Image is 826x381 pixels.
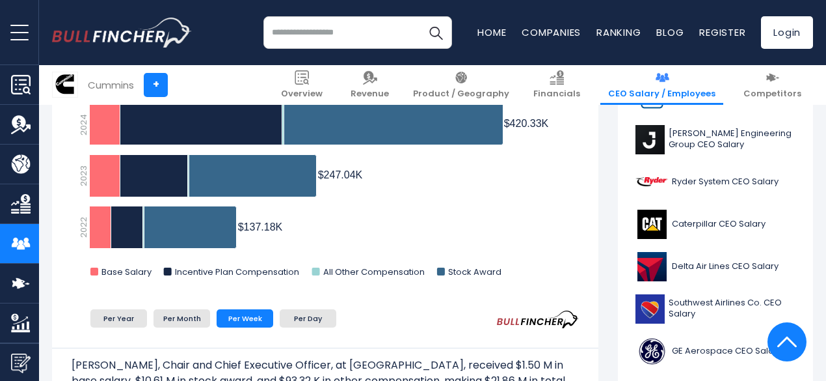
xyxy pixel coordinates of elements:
span: Product / Geography [413,89,509,100]
a: Southwest Airlines Co. CEO Salary [628,291,803,327]
a: Companies [522,25,581,39]
text: 2022 [77,217,90,238]
img: CMI logo [53,72,77,97]
tspan: $420.33K [504,118,549,129]
span: Caterpillar CEO Salary [672,219,766,230]
a: Ryder System CEO Salary [628,164,803,200]
img: R logo [635,167,668,197]
a: Caterpillar CEO Salary [628,206,803,242]
text: 2023 [77,165,90,186]
a: Product / Geography [405,65,517,105]
div: Cummins [88,78,134,92]
a: Financials [526,65,588,105]
span: Competitors [743,89,801,100]
a: CEO Salary / Employees [600,65,723,105]
a: Login [761,16,813,49]
a: Blog [656,25,684,39]
a: Go to homepage [52,18,192,48]
img: LUV logo [635,294,665,324]
span: CEO Salary / Employees [608,89,715,100]
span: Southwest Airlines Co. CEO Salary [669,298,795,320]
a: Revenue [343,65,397,105]
span: Ryder System CEO Salary [672,176,779,188]
svg: J. W. Rumsey, Chair and Chief Executive Officer [72,63,579,291]
span: Revenue [351,89,389,100]
text: Stock Award [448,266,501,278]
span: Delta Air Lines CEO Salary [672,261,779,272]
a: Ranking [596,25,641,39]
tspan: $247.04K [318,169,363,180]
img: GE logo [635,337,668,366]
text: Incentive Plan Compensation [175,266,299,278]
text: All Other Compensation [323,266,425,278]
text: 2024 [77,114,90,135]
li: Per Day [280,309,336,328]
img: bullfincher logo [52,18,192,48]
a: Overview [273,65,330,105]
a: GE Aerospace CEO Salary [628,333,803,369]
img: DAL logo [635,252,668,281]
a: Competitors [736,65,809,105]
span: Overview [281,89,323,100]
li: Per Week [217,309,273,328]
a: [PERSON_NAME] Engineering Group CEO Salary [628,122,803,158]
tspan: $137.18K [238,221,283,233]
a: Delta Air Lines CEO Salary [628,249,803,285]
span: [PERSON_NAME] Engineering Group CEO Salary [669,128,795,150]
img: CAT logo [635,210,668,239]
a: Register [699,25,745,39]
span: Financials [533,89,580,100]
img: J logo [635,125,665,154]
button: Search [420,16,452,49]
a: Home [477,25,506,39]
text: Base Salary [101,266,152,278]
span: GE Aerospace CEO Salary [672,346,782,357]
a: + [144,73,168,97]
li: Per Year [90,309,147,328]
li: Per Month [153,309,210,328]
